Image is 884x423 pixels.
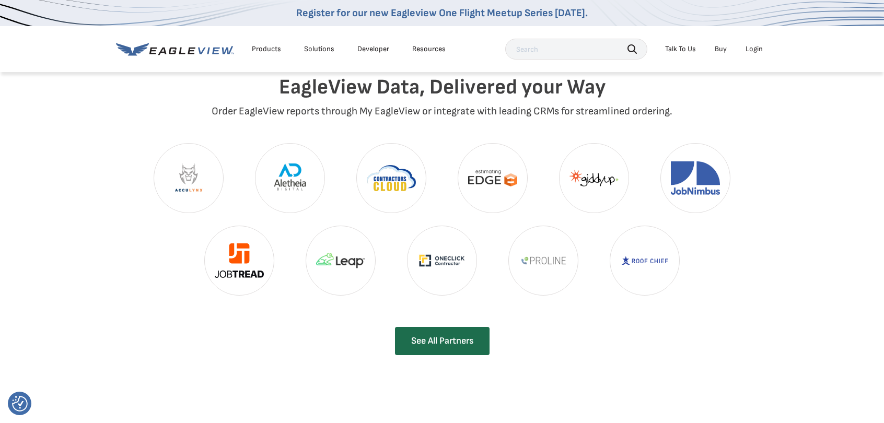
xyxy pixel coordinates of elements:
button: Consent Preferences [12,396,28,412]
div: Solutions [304,44,334,54]
a: Buy [715,44,727,54]
a: See All Partners [395,327,490,355]
a: Register for our new Eagleview One Flight Meetup Series [DATE]. [296,7,588,19]
img: JobTread [205,226,274,295]
a: Developer [357,44,389,54]
div: Login [746,44,763,54]
img: JobNimbus [661,144,730,213]
h2: EagleView Data, Delivered your Way [136,72,748,103]
div: Resources [412,44,446,54]
p: Order EagleView reports through My EagleView or integrate with leading CRMs for streamlined order... [136,103,748,120]
img: Revisit consent button [12,396,28,412]
div: Products [252,44,281,54]
input: Search [505,39,647,60]
img: Contractors Cloud [357,144,426,213]
div: Talk To Us [665,44,696,54]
